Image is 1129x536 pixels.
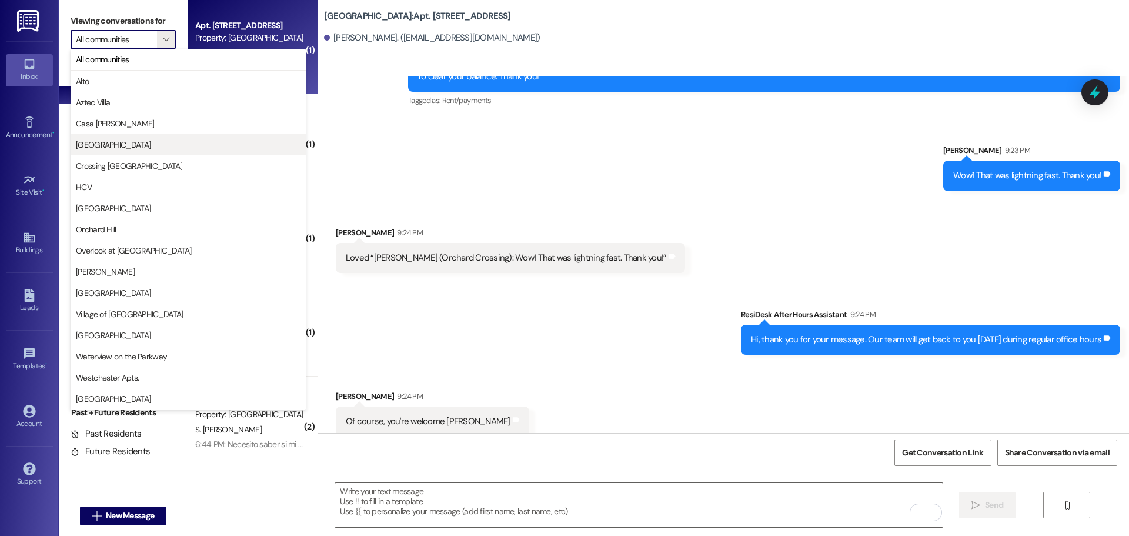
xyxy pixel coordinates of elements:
button: New Message [80,507,167,525]
a: Buildings [6,228,53,259]
div: Past + Future Residents [59,407,188,419]
span: [GEOGRAPHIC_DATA] [76,393,151,405]
span: All communities [76,54,129,65]
label: Viewing conversations for [71,12,176,30]
div: 9:24 PM [394,227,422,239]
span: Send [985,499,1003,511]
span: • [42,187,44,195]
div: Loved “[PERSON_NAME] (Orchard Crossing): Wow1 That was lightning fast. Thank you!” [346,252,667,264]
div: [PERSON_NAME] [943,144,1120,161]
input: All communities [76,30,157,49]
span: Waterview on the Parkway [76,351,167,362]
span: Westchester Apts. [76,372,139,384]
span: Crossing [GEOGRAPHIC_DATA] [76,160,182,172]
i:  [1063,501,1071,510]
span: Village of [GEOGRAPHIC_DATA] [76,308,183,320]
div: 9:24 PM [394,390,422,402]
div: Property: [GEOGRAPHIC_DATA] [195,408,304,421]
div: Tagged as: [408,92,1120,109]
span: [PERSON_NAME] [195,48,254,58]
a: Inbox [6,54,53,86]
span: [GEOGRAPHIC_DATA] [76,139,151,151]
span: [GEOGRAPHIC_DATA] [76,202,151,214]
span: Aztec Villa [76,96,110,108]
b: [GEOGRAPHIC_DATA]: Apt. [STREET_ADDRESS] [324,10,511,22]
button: Get Conversation Link [894,440,991,466]
a: Account [6,401,53,433]
div: Prospects [59,192,188,204]
div: ResiDesk After Hours Assistant [741,308,1120,325]
span: Alto [76,75,89,87]
div: Of course, you're welcome [PERSON_NAME] [346,415,510,428]
span: Share Conversation via email [1005,447,1110,459]
span: New Message [106,510,154,522]
div: [PERSON_NAME] [336,390,529,407]
button: Send [959,492,1016,518]
div: Past Residents [71,428,142,440]
div: Future Residents [71,445,150,458]
span: S. [PERSON_NAME] [195,424,262,435]
textarea: To enrich screen reader interactions, please activate Accessibility in Grammarly extension settings [335,483,942,527]
a: Leads [6,285,53,317]
a: Support [6,459,53,491]
div: 9:23 PM [1002,144,1030,157]
span: Rent/payments [442,95,492,105]
span: HCV [76,181,92,193]
span: [GEOGRAPHIC_DATA] [76,329,151,341]
div: Apt. [STREET_ADDRESS] [195,19,304,32]
a: Site Visit • [6,170,53,202]
div: Hi, thank you for your message. Our team will get back to you [DATE] during regular office hours [751,334,1101,346]
span: • [45,360,47,368]
div: Prospects + Residents [59,66,188,79]
img: ResiDesk Logo [17,10,41,32]
div: Wow1 That was lightning fast. Thank you! [953,169,1101,182]
span: Get Conversation Link [902,447,983,459]
div: Property: [GEOGRAPHIC_DATA] [195,32,304,44]
i:  [971,501,980,510]
span: [PERSON_NAME] [76,266,135,278]
a: Templates • [6,344,53,375]
div: 9:24 PM [847,308,876,321]
div: Residents [59,299,188,311]
i:  [163,35,169,44]
span: • [52,129,54,137]
span: Orchard Hill [76,224,116,235]
div: [PERSON_NAME] [336,227,686,243]
button: Share Conversation via email [997,440,1117,466]
span: Casa [PERSON_NAME] [76,118,154,129]
span: Overlook at [GEOGRAPHIC_DATA] [76,245,192,257]
div: [PERSON_NAME]. ([EMAIL_ADDRESS][DOMAIN_NAME]) [324,32,540,44]
span: [GEOGRAPHIC_DATA] [76,287,151,299]
div: 6:44 PM: Necesito saber si mi renta está pagada ya que lleve el cheke con tiempo pero no me han r... [195,439,597,450]
i:  [92,511,101,521]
